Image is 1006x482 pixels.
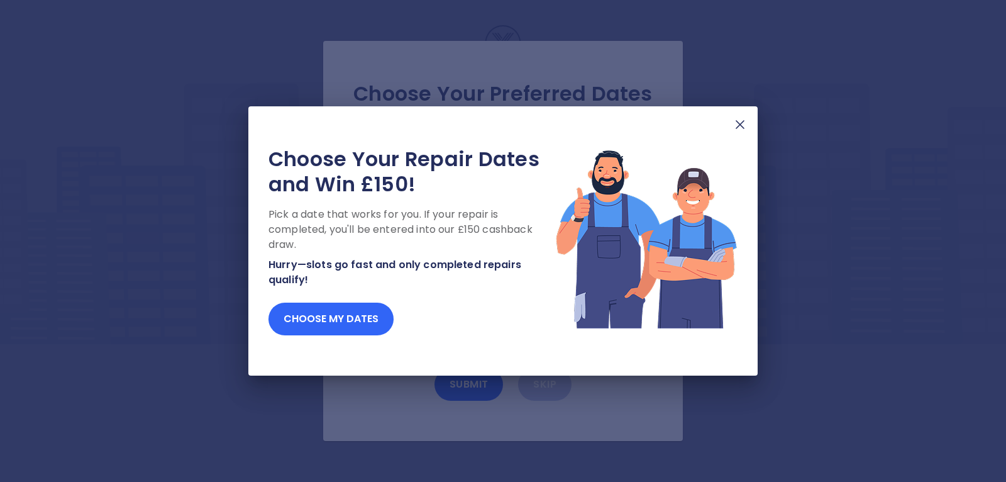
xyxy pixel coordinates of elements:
h2: Choose Your Repair Dates and Win £150! [268,147,555,197]
button: Choose my dates [268,303,394,335]
img: Lottery [555,147,738,330]
p: Pick a date that works for you. If your repair is completed, you'll be entered into our £150 cash... [268,207,555,252]
p: Hurry—slots go fast and only completed repairs qualify! [268,257,555,288]
img: X Mark [732,117,748,132]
